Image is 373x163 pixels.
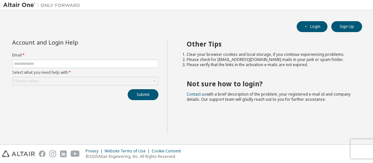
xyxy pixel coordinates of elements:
[86,154,185,159] p: © 2025 Altair Engineering, Inc. All Rights Reserved.
[12,40,129,45] div: Account and Login Help
[128,89,158,100] button: Submit
[152,149,185,154] div: Cookie Consent
[13,77,158,85] div: Click to select
[71,150,80,157] img: youtube.svg
[297,21,327,32] button: Login
[14,79,39,84] div: Click to select
[187,57,351,62] li: Please check for [EMAIL_ADDRESS][DOMAIN_NAME] mails in your junk or spam folder.
[187,91,206,97] a: Contact us
[331,21,362,32] button: Sign Up
[105,149,152,154] div: Website Terms of Use
[12,53,158,58] label: Email
[60,150,67,157] img: linkedin.svg
[187,52,351,57] li: Clear your browser cookies and local storage, if you continue experiencing problems.
[86,149,105,154] div: Privacy
[187,80,351,88] h2: Not sure how to login?
[187,40,351,48] h2: Other Tips
[187,91,351,102] span: with a brief description of the problem, your registered e-mail id and company details. Our suppo...
[2,150,35,157] img: altair_logo.svg
[3,2,83,8] img: Altair One
[187,62,351,67] li: Please verify that the links in the activation e-mails are not expired.
[49,150,56,157] img: instagram.svg
[39,150,46,157] img: facebook.svg
[12,70,158,75] label: Select what you need help with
